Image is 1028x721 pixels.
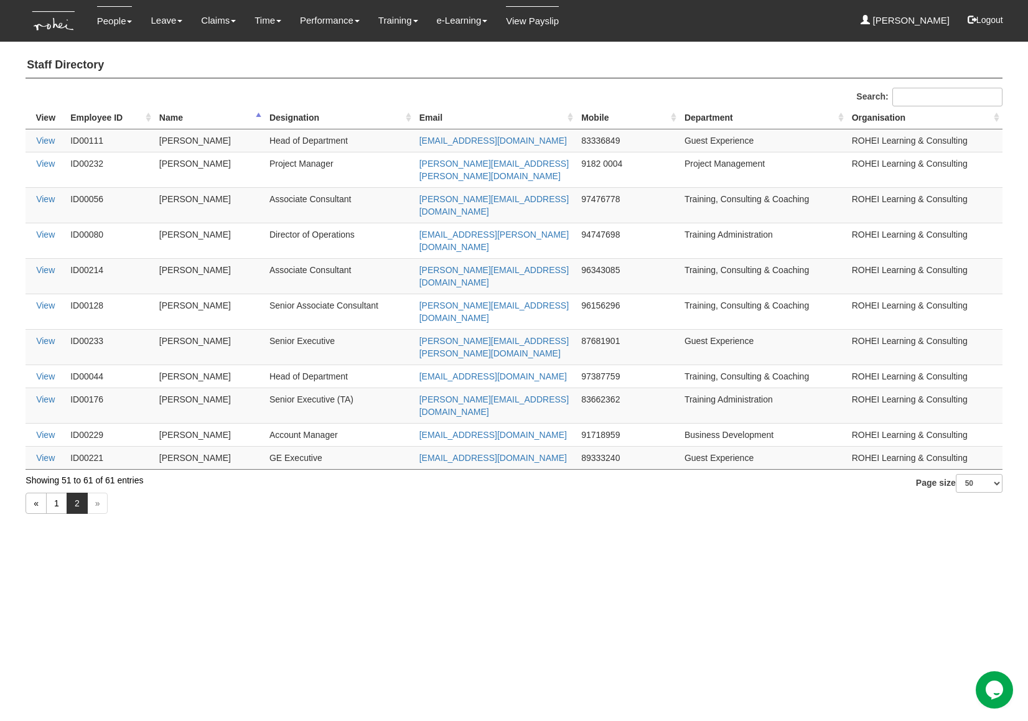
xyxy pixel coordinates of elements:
[65,152,154,187] td: ID00232
[576,223,680,258] td: 94747698
[680,223,847,258] td: Training Administration
[419,265,569,287] a: [PERSON_NAME][EMAIL_ADDRESS][DOMAIN_NAME]
[154,388,264,423] td: [PERSON_NAME]
[151,6,182,35] a: Leave
[419,394,569,417] a: [PERSON_NAME][EMAIL_ADDRESS][DOMAIN_NAME]
[959,5,1012,35] button: Logout
[576,365,680,388] td: 97387759
[36,230,55,240] a: View
[847,106,1002,129] th: Organisation : activate to sort column ascending
[36,336,55,346] a: View
[419,336,569,358] a: [PERSON_NAME][EMAIL_ADDRESS][PERSON_NAME][DOMAIN_NAME]
[154,223,264,258] td: [PERSON_NAME]
[847,446,1002,469] td: ROHEI Learning & Consulting
[255,6,281,35] a: Time
[680,329,847,365] td: Guest Experience
[26,493,47,514] a: «
[680,106,847,129] th: Department : activate to sort column ascending
[36,136,55,146] a: View
[201,6,236,35] a: Claims
[576,446,680,469] td: 89333240
[680,388,847,423] td: Training Administration
[576,294,680,329] td: 96156296
[65,329,154,365] td: ID00233
[680,258,847,294] td: Training, Consulting & Coaching
[154,446,264,469] td: [PERSON_NAME]
[576,106,680,129] th: Mobile : activate to sort column ascending
[680,129,847,152] td: Guest Experience
[65,258,154,294] td: ID00214
[264,365,414,388] td: Head of Department
[65,129,154,152] td: ID00111
[65,223,154,258] td: ID00080
[680,187,847,223] td: Training, Consulting & Coaching
[65,187,154,223] td: ID00056
[154,258,264,294] td: [PERSON_NAME]
[576,388,680,423] td: 83662362
[680,446,847,469] td: Guest Experience
[419,453,567,463] a: [EMAIL_ADDRESS][DOMAIN_NAME]
[419,230,569,252] a: [EMAIL_ADDRESS][PERSON_NAME][DOMAIN_NAME]
[154,152,264,187] td: [PERSON_NAME]
[680,365,847,388] td: Training, Consulting & Coaching
[264,423,414,446] td: Account Manager
[154,423,264,446] td: [PERSON_NAME]
[847,258,1002,294] td: ROHEI Learning & Consulting
[36,371,55,381] a: View
[264,223,414,258] td: Director of Operations
[65,365,154,388] td: ID00044
[65,446,154,469] td: ID00221
[576,187,680,223] td: 97476778
[419,430,567,440] a: [EMAIL_ADDRESS][DOMAIN_NAME]
[419,300,569,323] a: [PERSON_NAME][EMAIL_ADDRESS][DOMAIN_NAME]
[419,371,567,381] a: [EMAIL_ADDRESS][DOMAIN_NAME]
[847,129,1002,152] td: ROHEI Learning & Consulting
[26,106,65,129] th: View
[36,300,55,310] a: View
[847,294,1002,329] td: ROHEI Learning & Consulting
[847,187,1002,223] td: ROHEI Learning & Consulting
[437,6,488,35] a: e-Learning
[847,365,1002,388] td: ROHEI Learning & Consulting
[154,294,264,329] td: [PERSON_NAME]
[154,329,264,365] td: [PERSON_NAME]
[576,152,680,187] td: 9182 0004
[264,388,414,423] td: Senior Executive (TA)
[65,388,154,423] td: ID00176
[36,394,55,404] a: View
[154,129,264,152] td: [PERSON_NAME]
[378,6,418,35] a: Training
[680,423,847,446] td: Business Development
[976,671,1016,709] iframe: chat widget
[264,258,414,294] td: Associate Consultant
[65,423,154,446] td: ID00229
[956,474,1002,493] select: Page size
[154,106,264,129] th: Name : activate to sort column descending
[264,329,414,365] td: Senior Executive
[892,88,1002,106] input: Search:
[680,152,847,187] td: Project Management
[264,446,414,469] td: GE Executive
[300,6,360,35] a: Performance
[26,53,1002,78] h4: Staff Directory
[847,329,1002,365] td: ROHEI Learning & Consulting
[87,493,108,514] a: »
[419,136,567,146] a: [EMAIL_ADDRESS][DOMAIN_NAME]
[65,294,154,329] td: ID00128
[264,294,414,329] td: Senior Associate Consultant
[847,423,1002,446] td: ROHEI Learning & Consulting
[576,423,680,446] td: 91718959
[847,152,1002,187] td: ROHEI Learning & Consulting
[856,88,1002,106] label: Search:
[576,329,680,365] td: 87681901
[65,106,154,129] th: Employee ID: activate to sort column ascending
[847,223,1002,258] td: ROHEI Learning & Consulting
[576,258,680,294] td: 96343085
[916,474,1002,493] label: Page size
[46,493,67,514] a: 1
[419,194,569,216] a: [PERSON_NAME][EMAIL_ADDRESS][DOMAIN_NAME]
[97,6,133,35] a: People
[36,430,55,440] a: View
[419,159,569,181] a: [PERSON_NAME][EMAIL_ADDRESS][PERSON_NAME][DOMAIN_NAME]
[264,106,414,129] th: Designation : activate to sort column ascending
